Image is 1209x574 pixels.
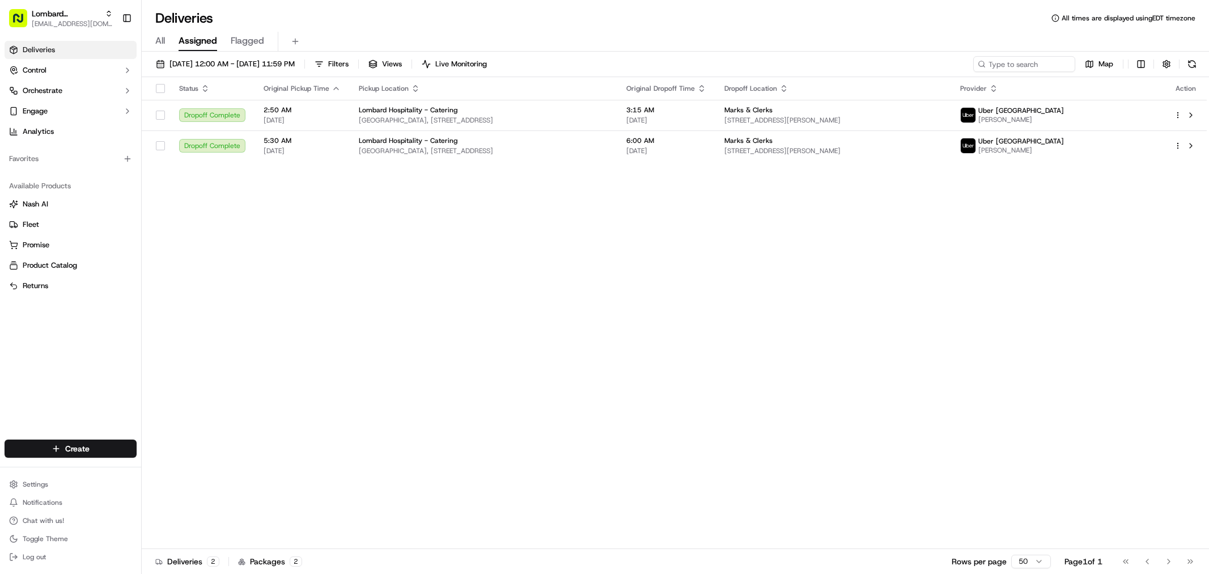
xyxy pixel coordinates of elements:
span: [DATE] [264,116,341,125]
button: Nash AI [5,195,137,213]
div: 2 [207,556,219,567]
span: Dropoff Location [724,84,777,93]
a: Analytics [5,123,137,141]
p: Rows per page [952,556,1007,567]
div: Packages [238,556,302,567]
span: Notifications [23,498,62,507]
span: [DATE] [626,116,706,125]
button: [DATE] 12:00 AM - [DATE] 11:59 PM [151,56,300,72]
span: 2:50 AM [264,105,341,115]
div: Available Products [5,177,137,195]
button: Settings [5,476,137,492]
button: Promise [5,236,137,254]
span: Lombard Hospitality - Catering [359,136,457,145]
span: [GEOGRAPHIC_DATA], [STREET_ADDRESS] [359,146,608,155]
span: Live Monitoring [435,59,487,69]
div: Action [1174,84,1198,93]
span: 6:00 AM [626,136,706,145]
a: Fleet [9,220,132,230]
span: Views [382,59,402,69]
span: Settings [23,480,48,489]
span: Uber [GEOGRAPHIC_DATA] [978,106,1064,115]
span: Uber [GEOGRAPHIC_DATA] [978,137,1064,146]
img: uber-new-logo.jpeg [961,108,975,123]
a: Promise [9,240,132,250]
span: Returns [23,281,48,291]
button: Orchestrate [5,82,137,100]
span: [DATE] 12:00 AM - [DATE] 11:59 PM [169,59,295,69]
span: Toggle Theme [23,534,68,543]
span: Marks & Clerks [724,136,773,145]
span: [STREET_ADDRESS][PERSON_NAME] [724,146,942,155]
span: [PERSON_NAME] [978,146,1064,155]
span: Fleet [23,220,39,230]
span: Control [23,65,46,75]
div: Page 1 of 1 [1064,556,1102,567]
button: Control [5,61,137,79]
span: [PERSON_NAME] [978,115,1064,124]
span: Create [65,443,90,454]
button: Engage [5,102,137,120]
span: 5:30 AM [264,136,341,145]
span: Original Pickup Time [264,84,329,93]
div: Favorites [5,150,137,168]
span: Status [179,84,198,93]
button: Refresh [1184,56,1200,72]
button: Map [1080,56,1118,72]
button: Lombard Hospitality [32,8,100,19]
span: Marks & Clerks [724,105,773,115]
button: Notifications [5,495,137,510]
button: Lombard Hospitality[EMAIL_ADDRESS][DOMAIN_NAME] [5,5,117,32]
button: Live Monitoring [417,56,492,72]
span: Nash AI [23,199,48,209]
a: Deliveries [5,41,137,59]
span: Orchestrate [23,86,62,96]
span: Provider [960,84,987,93]
button: Chat with us! [5,513,137,529]
button: Log out [5,549,137,565]
span: [DATE] [626,146,706,155]
button: [EMAIL_ADDRESS][DOMAIN_NAME] [32,19,113,28]
span: [DATE] [264,146,341,155]
div: Deliveries [155,556,219,567]
button: Filters [309,56,354,72]
span: Flagged [231,34,264,48]
span: Log out [23,552,46,562]
span: Analytics [23,126,54,137]
span: Map [1098,59,1113,69]
span: Engage [23,106,48,116]
button: Toggle Theme [5,531,137,547]
span: Assigned [179,34,217,48]
img: uber-new-logo.jpeg [961,138,975,153]
button: Views [363,56,407,72]
button: Product Catalog [5,256,137,275]
span: [GEOGRAPHIC_DATA], [STREET_ADDRESS] [359,116,608,125]
span: All [155,34,165,48]
span: Pickup Location [359,84,409,93]
span: Promise [23,240,49,250]
button: Returns [5,277,137,295]
span: All times are displayed using EDT timezone [1062,14,1195,23]
div: 2 [290,556,302,567]
a: Nash AI [9,199,132,209]
span: [STREET_ADDRESS][PERSON_NAME] [724,116,942,125]
button: Fleet [5,216,137,234]
span: 3:15 AM [626,105,706,115]
span: Original Dropoff Time [626,84,695,93]
button: Create [5,440,137,458]
span: Product Catalog [23,260,77,271]
a: Product Catalog [9,260,132,271]
span: Deliveries [23,45,55,55]
a: Returns [9,281,132,291]
span: Lombard Hospitality - Catering [359,105,457,115]
span: Filters [328,59,349,69]
h1: Deliveries [155,9,213,27]
input: Type to search [973,56,1075,72]
span: Chat with us! [23,516,64,525]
